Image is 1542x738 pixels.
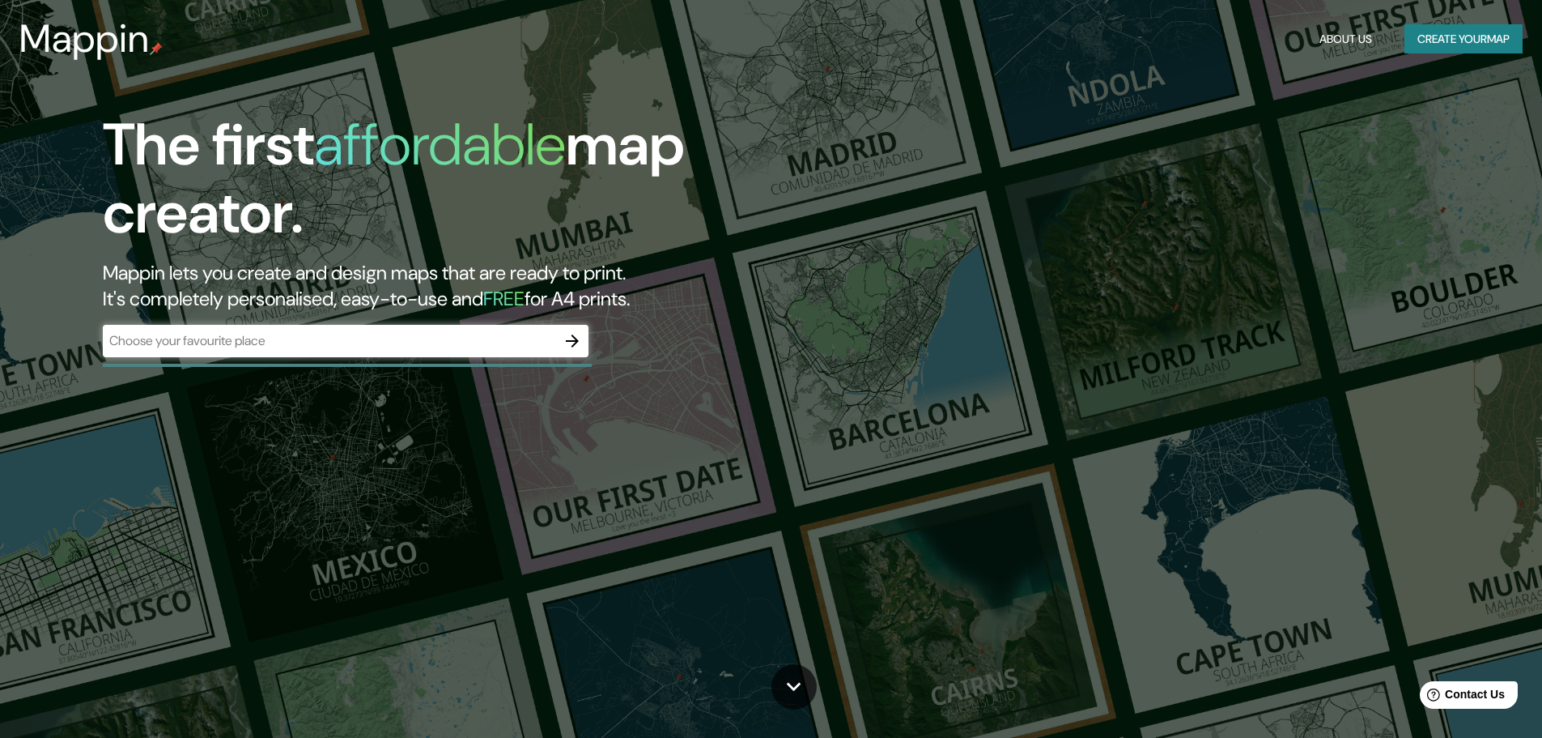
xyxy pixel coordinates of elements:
h1: The first map creator. [103,111,874,260]
h2: Mappin lets you create and design maps that are ready to print. It's completely personalised, eas... [103,260,874,312]
h1: affordable [314,107,566,182]
iframe: Help widget launcher [1398,675,1524,720]
h5: FREE [483,286,525,311]
input: Choose your favourite place [103,331,556,350]
button: About Us [1313,24,1378,54]
button: Create yourmap [1404,24,1523,54]
h3: Mappin [19,16,150,62]
img: mappin-pin [150,42,163,55]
